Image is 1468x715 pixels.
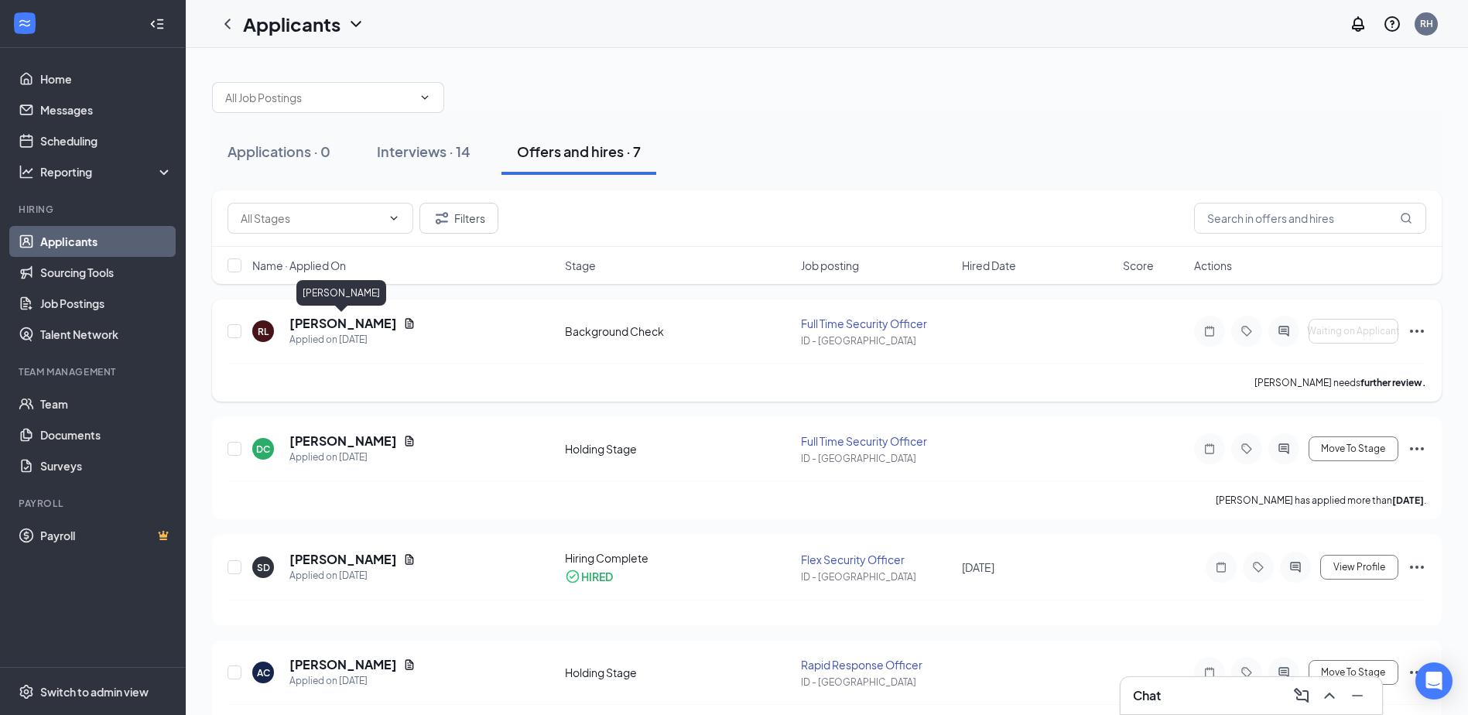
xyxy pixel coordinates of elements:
a: Job Postings [40,288,173,319]
div: ID - [GEOGRAPHIC_DATA] [801,334,953,347]
a: Documents [40,419,173,450]
svg: Tag [1249,561,1268,573]
span: Move To Stage [1321,667,1385,678]
svg: ChevronUp [1320,686,1339,705]
p: [PERSON_NAME] has applied more than . [1216,494,1426,507]
a: Scheduling [40,125,173,156]
svg: Document [403,553,416,566]
h5: [PERSON_NAME] [289,315,397,332]
div: Hiring Complete [565,550,792,566]
button: Move To Stage [1309,660,1398,685]
b: further review. [1360,377,1426,388]
svg: MagnifyingGlass [1400,212,1412,224]
span: Job posting [801,258,859,273]
div: Open Intercom Messenger [1415,662,1453,700]
div: Offers and hires · 7 [517,142,641,161]
svg: ActiveChat [1275,325,1293,337]
b: [DATE] [1392,494,1424,506]
a: Surveys [40,450,173,481]
svg: ActiveChat [1275,443,1293,455]
div: RL [258,325,269,338]
div: DC [256,443,270,456]
a: PayrollCrown [40,520,173,551]
svg: Notifications [1349,15,1367,33]
svg: ChevronLeft [218,15,237,33]
h5: [PERSON_NAME] [289,656,397,673]
svg: Settings [19,684,34,700]
a: Home [40,63,173,94]
div: Rapid Response Officer [801,657,953,672]
span: [DATE] [962,560,994,574]
p: [PERSON_NAME] needs [1254,376,1426,389]
span: Move To Stage [1321,443,1385,454]
svg: Filter [433,209,451,227]
button: View Profile [1320,555,1398,580]
div: HIRED [581,569,613,584]
div: Team Management [19,365,169,378]
svg: ComposeMessage [1292,686,1311,705]
svg: Note [1200,666,1219,679]
h1: Applicants [243,11,340,37]
svg: Collapse [149,16,165,32]
div: AC [257,666,270,679]
button: ChevronUp [1317,683,1342,708]
div: ID - [GEOGRAPHIC_DATA] [801,570,953,583]
div: Holding Stage [565,665,792,680]
input: All Stages [241,210,382,227]
span: Actions [1194,258,1232,273]
svg: Analysis [19,164,34,180]
div: Holding Stage [565,441,792,457]
div: ID - [GEOGRAPHIC_DATA] [801,452,953,465]
span: Hired Date [962,258,1016,273]
div: Applications · 0 [228,142,330,161]
a: Sourcing Tools [40,257,173,288]
div: Applied on [DATE] [289,673,416,689]
button: ComposeMessage [1289,683,1314,708]
svg: CheckmarkCircle [565,569,580,584]
span: Score [1123,258,1154,273]
svg: Note [1200,443,1219,455]
svg: ActiveChat [1286,561,1305,573]
button: Waiting on Applicant [1309,319,1398,344]
input: Search in offers and hires [1194,203,1426,234]
svg: ChevronDown [347,15,365,33]
svg: Document [403,435,416,447]
svg: WorkstreamLogo [17,15,33,31]
svg: Ellipses [1408,558,1426,576]
span: Name · Applied On [252,258,346,273]
div: SD [257,561,270,574]
div: Applied on [DATE] [289,568,416,583]
div: Hiring [19,203,169,216]
div: Applied on [DATE] [289,332,416,347]
a: Talent Network [40,319,173,350]
div: RH [1420,17,1433,30]
svg: Tag [1237,666,1256,679]
h3: Chat [1133,687,1161,704]
button: Move To Stage [1309,436,1398,461]
svg: Document [403,659,416,671]
div: Flex Security Officer [801,552,953,567]
span: Waiting on Applicant [1307,326,1400,337]
svg: Note [1200,325,1219,337]
a: Messages [40,94,173,125]
svg: Minimize [1348,686,1367,705]
h5: [PERSON_NAME] [289,551,397,568]
svg: Ellipses [1408,440,1426,458]
svg: Ellipses [1408,663,1426,682]
div: Payroll [19,497,169,510]
button: Minimize [1345,683,1370,708]
div: Full Time Security Officer [801,433,953,449]
span: View Profile [1333,562,1385,573]
svg: Ellipses [1408,322,1426,340]
div: [PERSON_NAME] [296,280,386,306]
svg: ChevronDown [419,91,431,104]
div: Background Check [565,323,792,339]
a: Applicants [40,226,173,257]
svg: Tag [1237,325,1256,337]
svg: Document [403,317,416,330]
svg: Note [1212,561,1230,573]
a: Team [40,388,173,419]
div: Interviews · 14 [377,142,471,161]
svg: Tag [1237,443,1256,455]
